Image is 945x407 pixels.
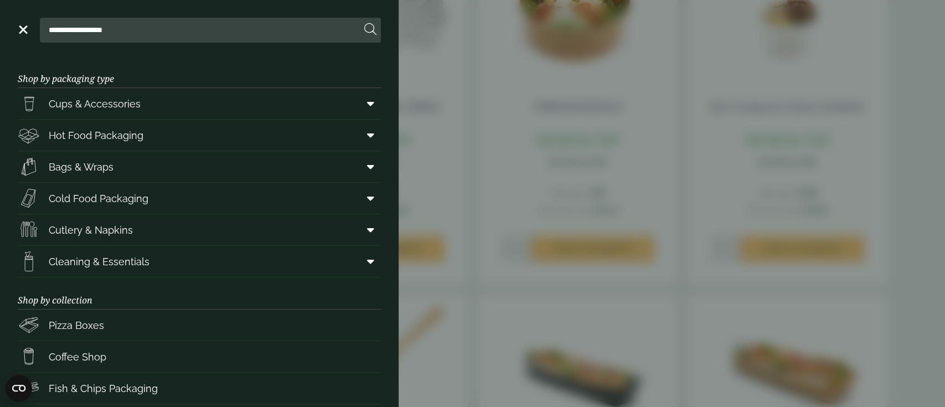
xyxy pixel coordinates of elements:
[49,254,149,269] span: Cleaning & Essentials
[49,223,133,238] span: Cutlery & Napkins
[49,96,141,111] span: Cups & Accessories
[18,219,40,241] img: Cutlery.svg
[18,250,40,272] img: open-wipe.svg
[6,375,32,401] button: Open CMP widget
[18,341,381,372] a: Coffee Shop
[18,156,40,178] img: Paper_carriers.svg
[18,246,381,277] a: Cleaning & Essentials
[49,381,158,396] span: Fish & Chips Packaging
[18,214,381,245] a: Cutlery & Napkins
[49,128,143,143] span: Hot Food Packaging
[49,318,104,333] span: Pizza Boxes
[18,277,381,310] h3: Shop by collection
[49,349,106,364] span: Coffee Shop
[18,120,381,151] a: Hot Food Packaging
[18,310,381,341] a: Pizza Boxes
[18,183,381,214] a: Cold Food Packaging
[18,314,40,336] img: Pizza_boxes.svg
[18,88,381,119] a: Cups & Accessories
[18,92,40,115] img: PintNhalf_cup.svg
[18,124,40,146] img: Deli_box.svg
[18,151,381,182] a: Bags & Wraps
[18,56,381,88] h3: Shop by packaging type
[18,346,40,368] img: HotDrink_paperCup.svg
[49,159,113,174] span: Bags & Wraps
[49,191,148,206] span: Cold Food Packaging
[18,187,40,209] img: Sandwich_box.svg
[18,373,381,404] a: Fish & Chips Packaging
